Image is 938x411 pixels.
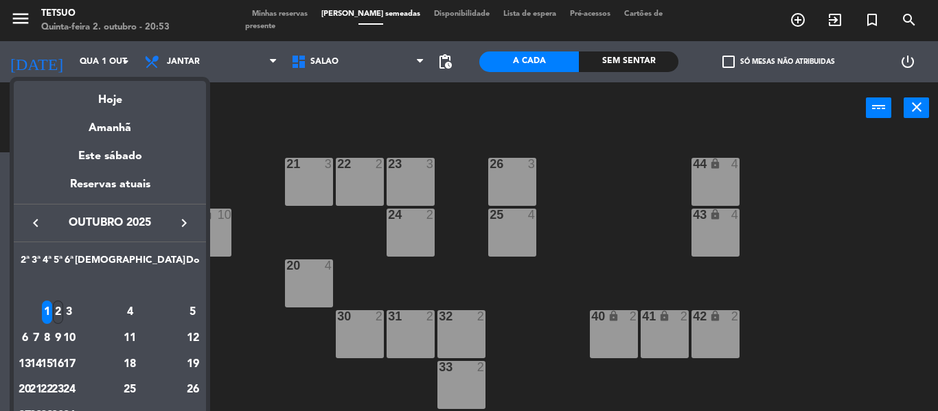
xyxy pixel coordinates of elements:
[53,301,63,324] div: 2
[30,377,41,403] td: 21 de outubro de 2025
[31,327,41,350] div: 7
[186,327,200,350] div: 12
[41,325,52,351] td: 8 de outubro de 2025
[80,327,180,350] div: 11
[52,300,63,326] td: 2 de outubro de 2025
[176,215,192,231] i: keyboard_arrow_right
[20,379,30,402] div: 20
[64,353,74,376] div: 17
[52,377,63,403] td: 23 de outubro de 2025
[52,325,63,351] td: 9 de outubro de 2025
[172,214,196,232] button: keyboard_arrow_right
[41,253,52,274] th: Quarta-feira
[41,377,52,403] td: 22 de outubro de 2025
[41,351,52,377] td: 15 de outubro de 2025
[48,214,172,232] span: outubro 2025
[53,353,63,376] div: 16
[80,301,180,324] div: 4
[42,379,52,402] div: 22
[19,377,30,403] td: 20 de outubro de 2025
[20,327,30,350] div: 6
[64,379,74,402] div: 24
[31,379,41,402] div: 21
[80,353,180,376] div: 18
[64,377,75,403] td: 24 de outubro de 2025
[42,301,52,324] div: 1
[186,353,200,376] div: 19
[27,215,44,231] i: keyboard_arrow_left
[19,325,30,351] td: 6 de outubro de 2025
[42,327,52,350] div: 8
[52,351,63,377] td: 16 de outubro de 2025
[185,351,201,377] td: 19 de outubro de 2025
[185,325,201,351] td: 12 de outubro de 2025
[80,379,180,402] div: 25
[75,351,185,377] td: 18 de outubro de 2025
[19,351,30,377] td: 13 de outubro de 2025
[30,325,41,351] td: 7 de outubro de 2025
[75,325,185,351] td: 11 de outubro de 2025
[185,377,201,403] td: 26 de outubro de 2025
[64,253,75,274] th: Sexta-feira
[14,176,206,204] div: Reservas atuais
[30,253,41,274] th: Terça-feira
[31,353,41,376] div: 14
[52,253,63,274] th: Quinta-feira
[64,351,75,377] td: 17 de outubro de 2025
[64,327,74,350] div: 10
[64,301,74,324] div: 3
[186,301,200,324] div: 5
[14,109,206,137] div: Amanhã
[185,300,201,326] td: 5 de outubro de 2025
[186,379,200,402] div: 26
[64,300,75,326] td: 3 de outubro de 2025
[14,137,206,176] div: Este sábado
[19,274,201,300] td: OUT
[42,353,52,376] div: 15
[23,214,48,232] button: keyboard_arrow_left
[19,253,30,274] th: Segunda-feira
[75,377,185,403] td: 25 de outubro de 2025
[53,327,63,350] div: 9
[41,300,52,326] td: 1 de outubro de 2025
[53,379,63,402] div: 23
[30,351,41,377] td: 14 de outubro de 2025
[20,353,30,376] div: 13
[75,300,185,326] td: 4 de outubro de 2025
[14,81,206,109] div: Hoje
[185,253,201,274] th: Domingo
[75,253,185,274] th: Sábado
[64,325,75,351] td: 10 de outubro de 2025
